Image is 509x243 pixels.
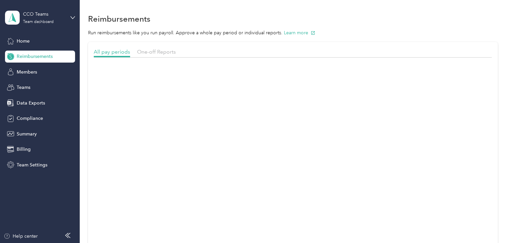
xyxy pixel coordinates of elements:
div: CCO Teams [23,11,65,18]
span: Compliance [17,115,43,122]
span: Reimbursements [17,53,53,60]
span: Data Exports [17,100,45,107]
span: Billing [17,146,31,153]
span: One-off Reports [137,49,176,55]
span: Home [17,38,30,45]
div: Team dashboard [23,20,54,24]
h1: Reimbursements [88,15,150,22]
span: Members [17,69,37,76]
iframe: Everlance-gr Chat Button Frame [472,206,509,243]
button: Learn more [284,29,315,36]
span: All pay periods [94,49,130,55]
p: Run reimbursements like you run payroll. Approve a whole pay period or individual reports. [88,29,498,36]
span: Summary [17,130,37,137]
span: Team Settings [17,161,47,168]
span: Teams [17,84,30,91]
button: Help center [4,233,38,240]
